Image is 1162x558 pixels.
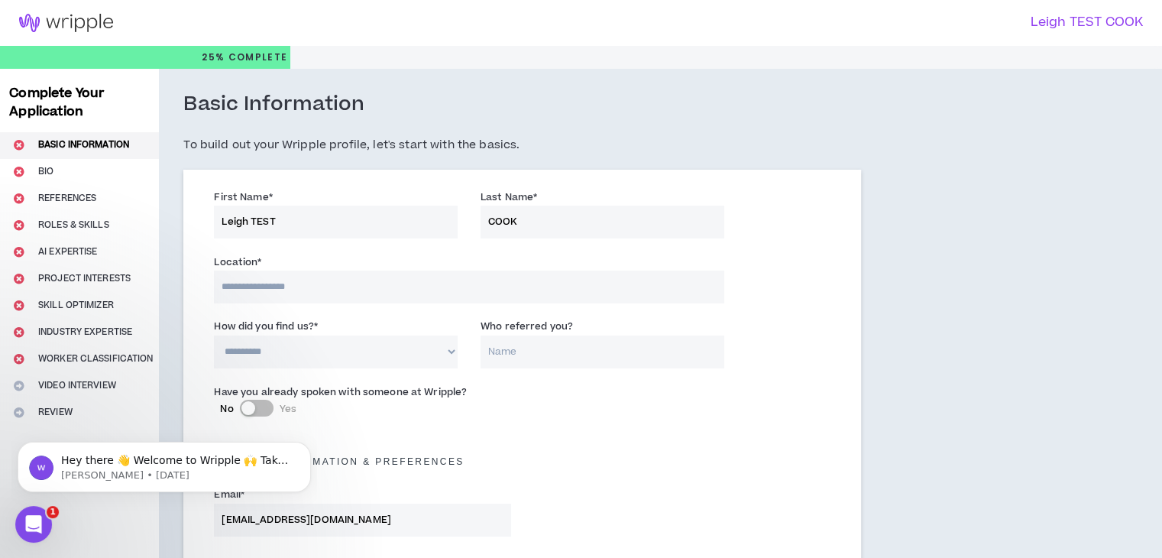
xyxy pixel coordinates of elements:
[15,506,52,543] iframe: Intercom live chat
[183,136,861,154] h5: To build out your Wripple profile, let's start with the basics.
[214,380,467,404] label: Have you already spoken with someone at Wripple?
[214,504,510,537] input: Enter Email
[202,456,842,467] h5: Contact Information & preferences
[214,314,318,339] label: How did you find us?
[280,402,296,416] span: Yes
[481,206,724,238] input: Last Name
[11,410,317,517] iframe: Intercom notifications message
[481,185,537,209] label: Last Name
[183,92,364,118] h3: Basic Information
[481,314,573,339] label: Who referred you?
[220,402,233,416] span: No
[214,185,272,209] label: First Name
[3,84,156,121] h3: Complete Your Application
[202,46,287,69] p: 25%
[225,50,287,64] span: Complete
[481,336,724,368] input: Name
[47,506,59,518] span: 1
[214,206,458,238] input: First Name
[240,400,274,417] button: NoYes
[214,250,261,274] label: Location
[571,15,1143,30] h3: Leigh TEST COOK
